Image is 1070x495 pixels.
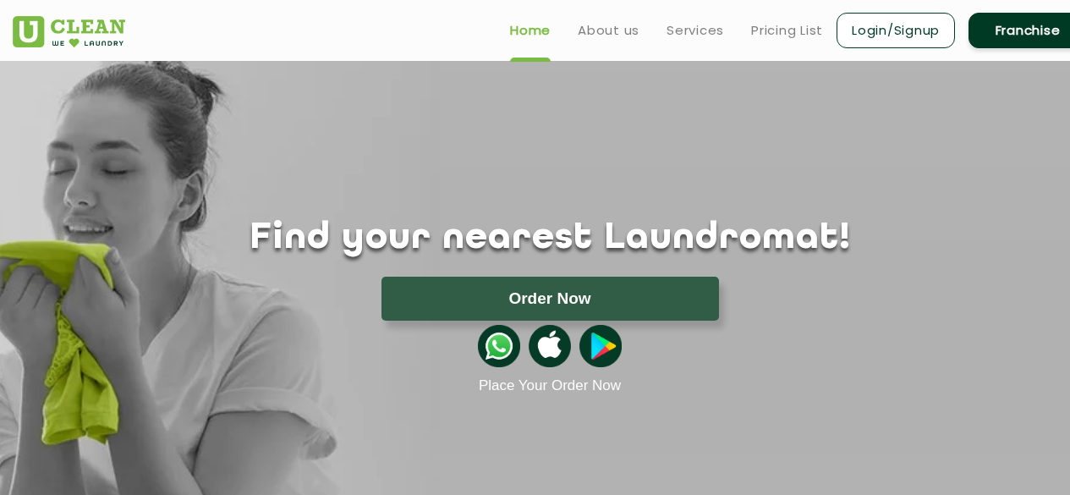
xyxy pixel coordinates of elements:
a: Login/Signup [837,13,955,48]
button: Order Now [381,277,719,321]
a: Home [510,20,551,41]
a: About us [578,20,639,41]
img: playstoreicon.png [579,325,622,367]
img: whatsappicon.png [478,325,520,367]
a: Place Your Order Now [479,377,621,394]
img: apple-icon.png [529,325,571,367]
a: Pricing List [751,20,823,41]
a: Services [667,20,724,41]
img: UClean Laundry and Dry Cleaning [13,16,125,47]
